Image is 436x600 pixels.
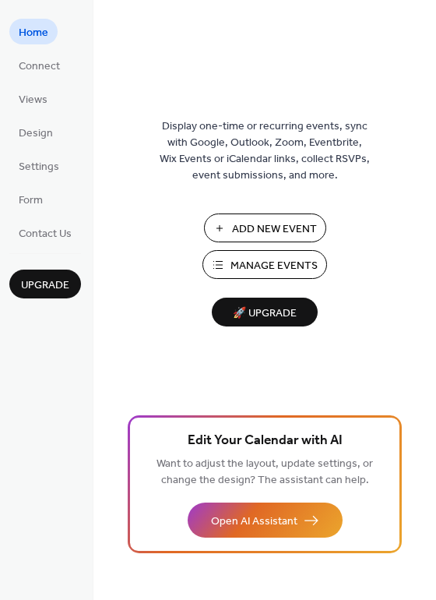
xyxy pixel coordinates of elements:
[156,454,373,491] span: Want to adjust the layout, update settings, or change the design? The assistant can help.
[204,214,326,242] button: Add New Event
[232,221,317,238] span: Add New Event
[221,303,308,324] span: 🚀 Upgrade
[9,270,81,298] button: Upgrade
[19,159,59,175] span: Settings
[188,430,343,452] span: Edit Your Calendar with AI
[19,226,72,242] span: Contact Us
[19,125,53,142] span: Design
[9,119,62,145] a: Design
[9,153,69,178] a: Settings
[9,86,57,111] a: Views
[19,25,48,41] span: Home
[9,52,69,78] a: Connect
[19,58,60,75] span: Connect
[9,220,81,245] a: Contact Us
[21,277,69,294] span: Upgrade
[212,298,318,326] button: 🚀 Upgrade
[9,19,58,44] a: Home
[19,92,47,108] span: Views
[211,514,297,530] span: Open AI Assistant
[160,118,370,184] span: Display one-time or recurring events, sync with Google, Outlook, Zoom, Eventbrite, Wix Events or ...
[202,250,327,279] button: Manage Events
[230,258,318,274] span: Manage Events
[19,192,43,209] span: Form
[9,186,52,212] a: Form
[188,503,343,538] button: Open AI Assistant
